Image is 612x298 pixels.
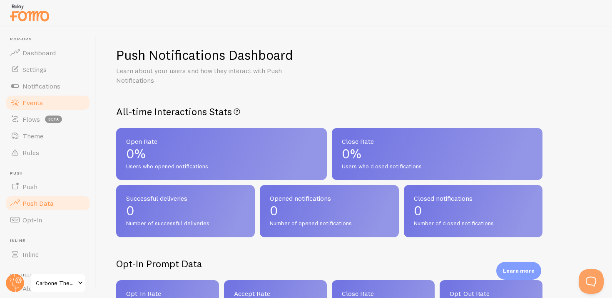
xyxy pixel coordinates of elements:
span: Settings [22,65,47,74]
span: Push Data [22,199,54,207]
span: Theme [22,132,43,140]
span: Users who opened notifications [126,163,317,170]
p: 0 [126,204,245,217]
p: Learn more [503,267,535,275]
p: Learn about your users and how they interact with Push Notifications [116,66,316,85]
span: Flows [22,115,40,123]
span: Accept Rate [234,290,317,297]
a: Theme [5,128,91,144]
span: Opened notifications [270,195,388,202]
p: 0% [342,147,532,160]
a: Events [5,94,91,111]
span: Pop-ups [10,37,91,42]
span: Opt-Out Rate [450,290,532,297]
iframe: Help Scout Beacon - Open [579,269,604,294]
a: Settings [5,61,91,78]
span: Users who closed notifications [342,163,532,170]
a: Opt-In [5,212,91,228]
span: Inline [10,238,91,244]
a: Inline [5,246,91,263]
span: Opt-In Rate [126,290,209,297]
span: Carbone Theory [36,278,75,288]
h2: Opt-In Prompt Data [116,257,542,270]
p: 0 [270,204,388,217]
span: Closed notifications [414,195,532,202]
p: 0% [126,147,317,160]
span: Number of opened notifications [270,220,388,227]
a: Push [5,178,91,195]
img: fomo-relay-logo-orange.svg [9,2,50,23]
span: Events [22,99,43,107]
span: Inline [22,250,39,259]
span: Notifications [22,82,60,90]
span: Get Help [10,273,91,278]
p: 0 [414,204,532,217]
span: Close Rate [342,138,532,145]
a: Rules [5,144,91,161]
span: Push [10,171,91,176]
span: Rules [22,148,39,157]
a: Carbone Theory [30,273,86,293]
span: Open Rate [126,138,317,145]
a: Push Data [5,195,91,212]
h1: Push Notifications Dashboard [116,47,293,64]
span: Opt-In [22,216,42,224]
span: Dashboard [22,49,56,57]
h2: All-time Interactions Stats [116,105,542,118]
span: Number of successful deliveries [126,220,245,227]
span: Successful deliveries [126,195,245,202]
a: Notifications [5,78,91,94]
a: Flows beta [5,111,91,128]
span: Number of closed notifications [414,220,532,227]
span: beta [45,116,62,123]
a: Dashboard [5,44,91,61]
div: Learn more [496,262,541,280]
span: Close Rate [342,290,425,297]
span: Push [22,182,37,191]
